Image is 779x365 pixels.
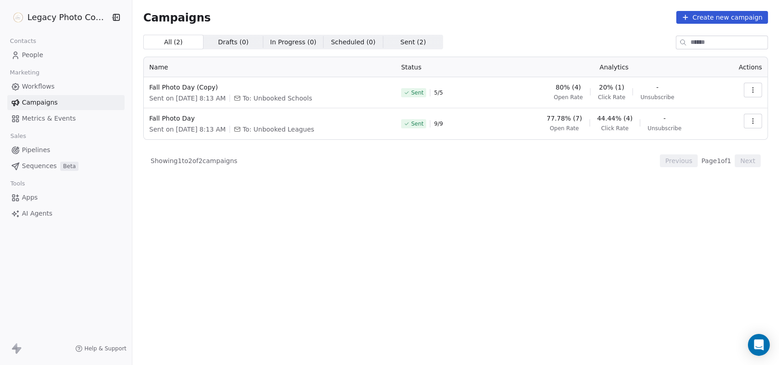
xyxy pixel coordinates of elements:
[243,94,312,103] span: To: Unbooked Schools
[22,82,55,91] span: Workflows
[143,11,211,24] span: Campaigns
[660,154,698,167] button: Previous
[60,162,78,171] span: Beta
[22,145,50,155] span: Pipelines
[151,156,237,165] span: Showing 1 to 2 of 2 campaigns
[648,125,681,132] span: Unsubscribe
[510,57,719,77] th: Analytics
[547,114,582,123] span: 77.78% (7)
[22,193,38,202] span: Apps
[6,66,43,79] span: Marketing
[22,98,58,107] span: Campaigns
[7,206,125,221] a: AI Agents
[640,94,674,101] span: Unsubscribe
[218,37,249,47] span: Drafts ( 0 )
[7,95,125,110] a: Campaigns
[396,57,510,77] th: Status
[718,57,768,77] th: Actions
[597,114,633,123] span: 44.44% (4)
[7,159,125,174] a: SequencesBeta
[701,156,731,165] span: Page 1 of 1
[84,345,126,352] span: Help & Support
[748,334,770,356] div: Open Intercom Messenger
[434,120,443,127] span: 9 / 9
[149,83,390,92] span: Fall Photo Day (Copy)
[411,89,423,96] span: Sent
[400,37,426,47] span: Sent ( 2 )
[27,11,108,23] span: Legacy Photo Company
[6,129,30,143] span: Sales
[243,125,314,134] span: To: Unbooked Leagues
[550,125,579,132] span: Open Rate
[7,143,125,158] a: Pipelines
[149,114,390,123] span: Fall Photo Day
[735,154,761,167] button: Next
[7,111,125,126] a: Metrics & Events
[601,125,628,132] span: Click Rate
[144,57,396,77] th: Name
[7,48,125,63] a: People
[13,12,24,23] img: profile_picrounde.png
[6,34,40,48] span: Contacts
[676,11,768,24] button: Create new campaign
[11,10,105,25] button: Legacy Photo Company
[598,94,625,101] span: Click Rate
[149,125,226,134] span: Sent on [DATE] 8:13 AM
[22,50,43,60] span: People
[554,94,583,101] span: Open Rate
[22,209,52,218] span: AI Agents
[556,83,581,92] span: 80% (4)
[664,114,666,123] span: -
[411,120,423,127] span: Sent
[75,345,126,352] a: Help & Support
[270,37,317,47] span: In Progress ( 0 )
[434,89,443,96] span: 5 / 5
[149,94,226,103] span: Sent on [DATE] 8:13 AM
[7,79,125,94] a: Workflows
[6,177,29,190] span: Tools
[22,114,76,123] span: Metrics & Events
[7,190,125,205] a: Apps
[599,83,624,92] span: 20% (1)
[656,83,659,92] span: -
[331,37,376,47] span: Scheduled ( 0 )
[22,161,57,171] span: Sequences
